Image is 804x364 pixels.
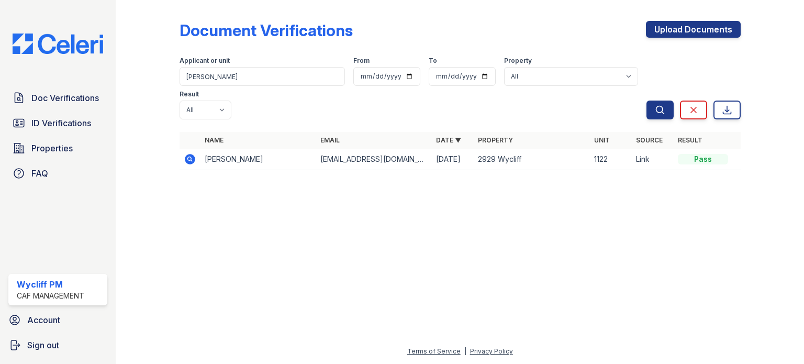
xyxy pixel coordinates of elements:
[636,136,663,144] a: Source
[27,314,60,326] span: Account
[594,136,610,144] a: Unit
[632,149,674,170] td: Link
[478,136,513,144] a: Property
[180,67,345,86] input: Search by name, email, or unit number
[31,142,73,155] span: Properties
[432,149,474,170] td: [DATE]
[474,149,589,170] td: 2929 Wycliff
[31,92,99,104] span: Doc Verifications
[4,34,111,54] img: CE_Logo_Blue-a8612792a0a2168367f1c8372b55b34899dd931a85d93a1a3d3e32e68fde9ad4.png
[180,90,199,98] label: Result
[407,347,461,355] a: Terms of Service
[646,21,741,38] a: Upload Documents
[8,87,107,108] a: Doc Verifications
[205,136,224,144] a: Name
[17,291,84,301] div: CAF Management
[8,163,107,184] a: FAQ
[8,138,107,159] a: Properties
[180,21,353,40] div: Document Verifications
[8,113,107,134] a: ID Verifications
[4,335,111,356] a: Sign out
[353,57,370,65] label: From
[678,154,728,164] div: Pass
[436,136,461,144] a: Date ▼
[31,167,48,180] span: FAQ
[470,347,513,355] a: Privacy Policy
[200,149,316,170] td: [PERSON_NAME]
[590,149,632,170] td: 1122
[320,136,340,144] a: Email
[4,310,111,330] a: Account
[31,117,91,129] span: ID Verifications
[504,57,532,65] label: Property
[27,339,59,351] span: Sign out
[678,136,702,144] a: Result
[316,149,432,170] td: [EMAIL_ADDRESS][DOMAIN_NAME]
[180,57,230,65] label: Applicant or unit
[464,347,466,355] div: |
[429,57,437,65] label: To
[17,278,84,291] div: Wycliff PM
